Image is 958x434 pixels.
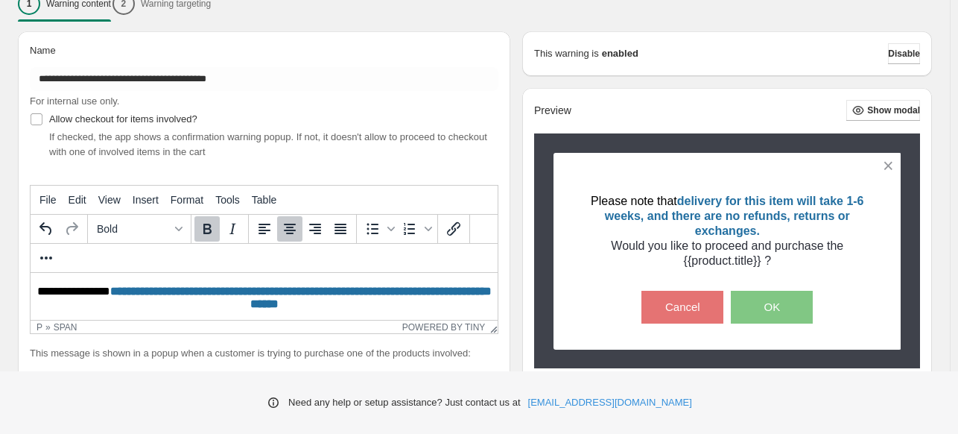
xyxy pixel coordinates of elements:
button: More... [34,245,59,271]
span: Edit [69,194,86,206]
span: Name [30,45,56,56]
strong: enabled [602,46,638,61]
span: Insert [133,194,159,206]
span: Allow checkout for items involved? [49,113,197,125]
div: Resize [485,321,498,333]
a: Powered by Tiny [402,322,486,333]
button: Align right [302,216,328,242]
h2: Preview [534,104,571,117]
button: Justify [328,216,353,242]
span: Disable [888,48,920,60]
span: If checked, the app shows a confirmation warning popup. If not, it doesn't allow to proceed to ch... [49,131,487,157]
button: Redo [59,216,84,242]
span: Format [171,194,203,206]
span: Tools [215,194,240,206]
button: Bold [194,216,220,242]
div: » [45,322,51,333]
: Would you like to proceed and purchase the {{product.title}} ? [611,239,843,267]
span: Table [252,194,276,206]
button: Align left [252,216,277,242]
div: p [37,322,42,333]
: Please note that [591,195,677,207]
button: Formats [91,216,188,242]
div: span [54,322,77,333]
button: OK [731,291,813,324]
body: Rich Text Area. Press ALT-0 for help. [6,12,461,62]
button: Show modal [846,100,920,121]
span: File [39,194,57,206]
button: Disable [888,43,920,64]
p: This warning is [534,46,599,61]
button: Undo [34,216,59,242]
span: Bold [97,223,170,235]
p: This message is shown in a popup when a customer is trying to purchase one of the products involved: [30,346,498,361]
button: Italic [220,216,245,242]
span: For internal use only. [30,95,119,107]
div: Numbered list [397,216,434,242]
span: Show modal [867,104,920,116]
a: [EMAIL_ADDRESS][DOMAIN_NAME] [528,395,692,410]
button: Insert/edit link [441,216,466,242]
iframe: Rich Text Area [31,273,498,320]
: delivery for this item will take 1-6 weeks, and there are no refunds, returns or exchanges. [605,195,864,237]
span: View [98,194,121,206]
button: Cancel [641,291,723,324]
button: Align center [277,216,302,242]
div: Bullet list [360,216,397,242]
